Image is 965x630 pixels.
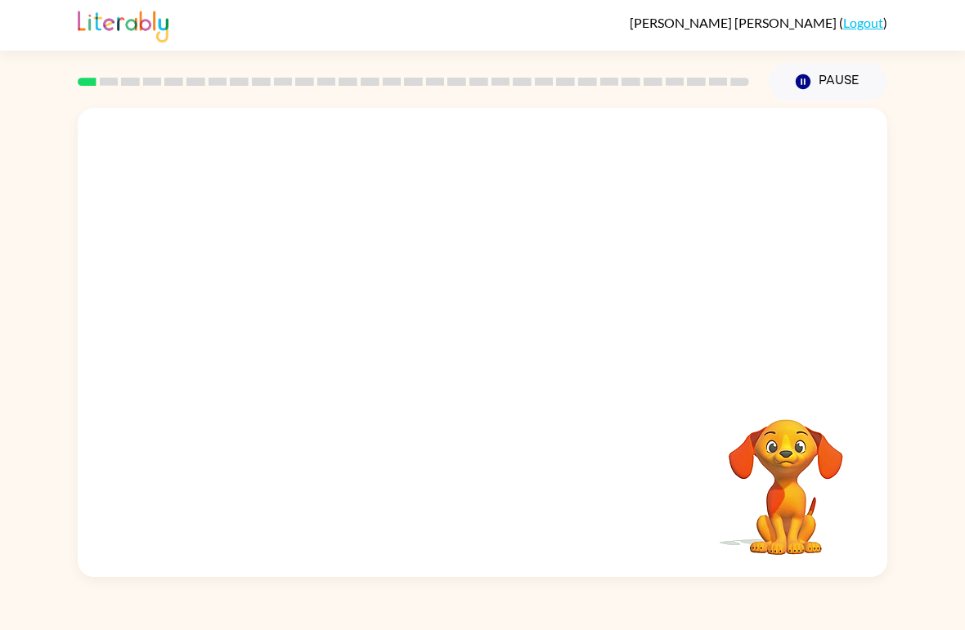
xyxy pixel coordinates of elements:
a: Logout [843,15,883,30]
span: [PERSON_NAME] [PERSON_NAME] [630,15,839,30]
button: Pause [769,63,887,101]
video: Your browser must support playing .mp4 files to use Literably. Please try using another browser. [704,394,868,557]
img: Literably [78,7,168,42]
div: ( ) [630,15,887,30]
